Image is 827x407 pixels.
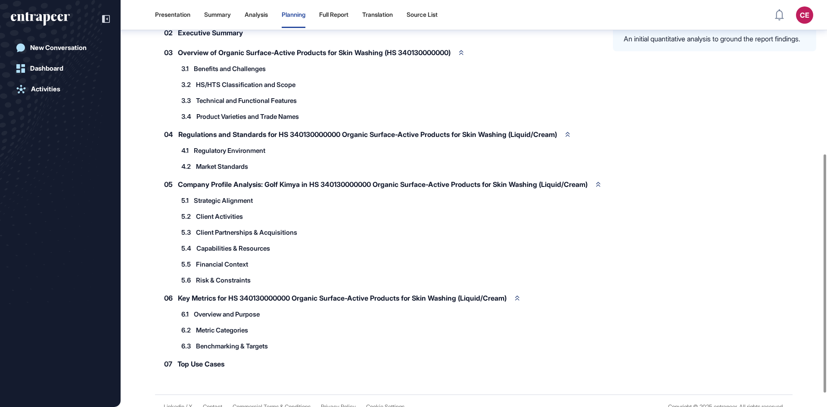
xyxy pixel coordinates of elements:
span: 4.2 [181,163,191,170]
div: Dashboard [30,65,63,72]
span: Overview and Purpose [194,311,260,317]
span: Product Varieties and Trade Names [196,113,299,120]
span: 06 [164,295,173,301]
span: Key Metrics for HS 340130000000 Organic Surface-Active Products for Skin Washing (Liquid/Cream) [178,295,507,301]
button: CE [796,6,813,24]
span: 03 [164,49,173,56]
span: 3.1 [181,65,189,72]
span: Capabilities & Resources [196,245,270,252]
span: 07 [164,360,172,367]
span: Risk & Constraints [196,277,251,283]
a: Dashboard [11,60,110,77]
div: Presentation [155,11,190,19]
span: Metric Categories [196,327,248,333]
span: Overview of Organic Surface-Active Products for Skin Washing (HS 340130000000) [178,49,451,56]
div: An initial quantitative analysis to ground the report findings. [624,34,800,45]
span: HS/HTS Classification and Scope [196,81,295,88]
span: 5.2 [181,213,191,220]
span: 05 [164,181,173,188]
span: 02 [164,29,173,36]
div: Source List [407,11,438,19]
span: Client Partnerships & Acquisitions [196,229,297,236]
span: Executive Summary [178,29,243,36]
span: Financial Context [196,261,248,267]
span: 3.2 [181,81,191,88]
div: Translation [362,11,393,19]
span: Client Activities [196,213,243,220]
span: 5.4 [181,245,191,252]
span: 3.4 [181,113,191,120]
span: Regulations and Standards for HS 340130000000 Organic Surface-Active Products for Skin Washing (L... [178,131,557,138]
a: Activities [11,81,110,98]
span: 4.1 [181,147,189,154]
span: Benefits and Challenges [194,65,266,72]
div: Analysis [245,11,268,19]
span: Strategic Alignment [194,197,253,204]
span: 6.1 [181,311,189,317]
span: Company Profile Analysis: Golf Kimya in HS 340130000000 Organic Surface-Active Products for Skin ... [178,181,588,188]
span: 5.3 [181,229,191,236]
span: 6.2 [181,327,191,333]
span: 5.5 [181,261,191,267]
span: 5.6 [181,277,191,283]
div: Summary [204,11,231,19]
span: Regulatory Environment [194,147,265,154]
span: Market Standards [196,163,248,170]
div: New Conversation [30,44,87,52]
div: Activities [31,85,60,93]
div: entrapeer-logo [11,12,70,26]
span: 3.3 [181,97,191,104]
span: 04 [164,131,173,138]
span: Technical and Functional Features [196,97,297,104]
span: 6.3 [181,343,191,349]
span: Benchmarking & Targets [196,343,268,349]
div: Planning [282,11,305,19]
span: Top Use Cases [177,360,224,367]
span: 5.1 [181,197,189,204]
a: New Conversation [11,39,110,56]
div: Full Report [319,11,348,19]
